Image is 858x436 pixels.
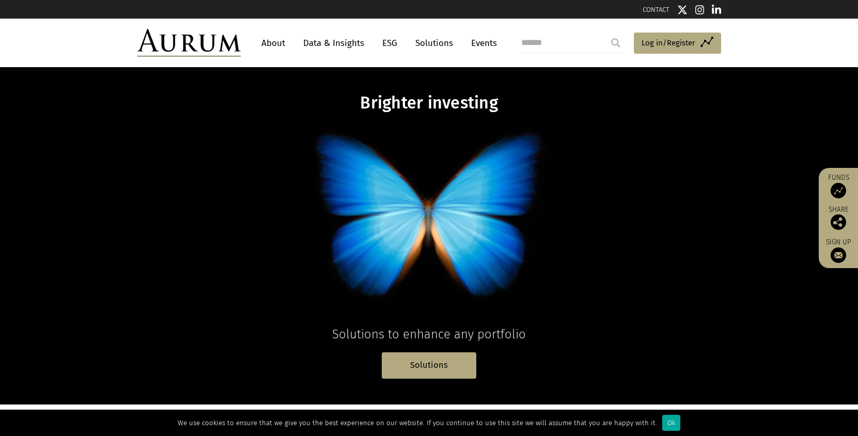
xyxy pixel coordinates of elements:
img: Twitter icon [677,5,688,15]
span: Log in/Register [642,37,695,49]
h1: Brighter investing [230,93,629,113]
a: Solutions [410,34,458,53]
a: Events [466,34,497,53]
img: Sign up to our newsletter [831,247,846,263]
a: Solutions [382,352,476,379]
div: Share [824,206,853,230]
a: CONTACT [643,6,669,13]
a: Log in/Register [634,33,721,54]
a: Funds [824,173,853,198]
img: Aurum [137,29,241,57]
a: About [256,34,290,53]
img: Instagram icon [695,5,705,15]
input: Submit [605,33,626,53]
a: Data & Insights [298,34,369,53]
a: Sign up [824,238,853,263]
a: ESG [377,34,402,53]
span: Solutions to enhance any portfolio [332,327,526,341]
img: Linkedin icon [712,5,721,15]
img: Share this post [831,214,846,230]
img: Access Funds [831,183,846,198]
div: Ok [662,415,680,431]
